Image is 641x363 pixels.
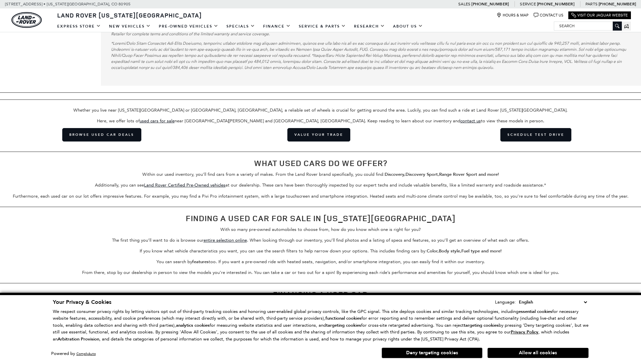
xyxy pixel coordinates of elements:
strong: targeting cookies [464,322,499,328]
a: ComplyAuto [76,352,96,356]
strong: targeting cookies [326,322,361,328]
input: Search [554,22,621,30]
div: Language: [495,300,516,304]
span: Land Rover [US_STATE][GEOGRAPHIC_DATA] [57,11,202,19]
strong: Discovery Sport, [405,171,439,177]
a: [PHONE_NUMBER] [471,1,509,7]
a: Land Rover Certified Pre-Owned vehicles [144,183,225,188]
strong: functional cookies [325,315,361,321]
a: Specials [222,21,259,32]
a: Service & Parts [295,21,350,32]
button: Deny targeting cookies [382,348,483,358]
a: Privacy Policy [511,329,538,334]
a: Schedule Test Drive [500,128,571,142]
a: Visit Our Jaguar Website [571,13,628,18]
a: [STREET_ADDRESS] • [US_STATE][GEOGRAPHIC_DATA], CO 80905 [5,2,131,6]
select: Language Select [517,298,589,306]
a: EXPRESS STORE [53,21,105,32]
strong: Range Rover Sport and more! [439,171,499,177]
strong: Fuel type and more! [461,248,502,254]
button: Allow all cookies [488,348,589,358]
a: [PHONE_NUMBER] [599,1,636,7]
strong: essential cookies [519,309,552,315]
nav: Main Navigation [53,21,427,32]
p: We respect consumer privacy rights by letting visitors opt out of third-party tracking cookies an... [53,308,589,343]
a: Finance [259,21,295,32]
span: Sales [458,2,470,6]
strong: Body style, [439,248,461,254]
a: Value Your Trade [287,128,350,142]
a: entire selection online [204,238,247,243]
strong: analytics cookies [176,322,210,328]
span: Your Privacy & Cookies [53,298,111,306]
a: land-rover [11,12,42,28]
div: Powered by [51,352,96,356]
a: Hours & Map [497,13,529,18]
a: New Vehicles [105,21,155,32]
a: Browse Used Car Deals [62,128,141,142]
strong: Color, [427,248,439,254]
strong: Discovery, [385,171,405,177]
a: [PHONE_NUMBER] [537,1,574,7]
img: Land Rover [11,12,42,28]
a: contact us [460,118,481,123]
a: Contact Us [534,13,563,18]
strong: features [192,259,209,265]
p: *Loremi/Dolo Sitam Consectet Adi-Elits Doeiusmo, temporinc utlabor etdolore mag aliquaen adminimv... [111,40,631,71]
a: used cars for sale [140,118,175,123]
a: Research [350,21,389,32]
a: About Us [389,21,427,32]
span: Service [520,2,536,6]
u: Privacy Policy [511,329,538,335]
strong: Arbitration Provision [58,336,99,342]
a: Land Rover [US_STATE][GEOGRAPHIC_DATA] [53,11,206,19]
span: Parts [585,2,598,6]
a: Pre-Owned Vehicles [155,21,222,32]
